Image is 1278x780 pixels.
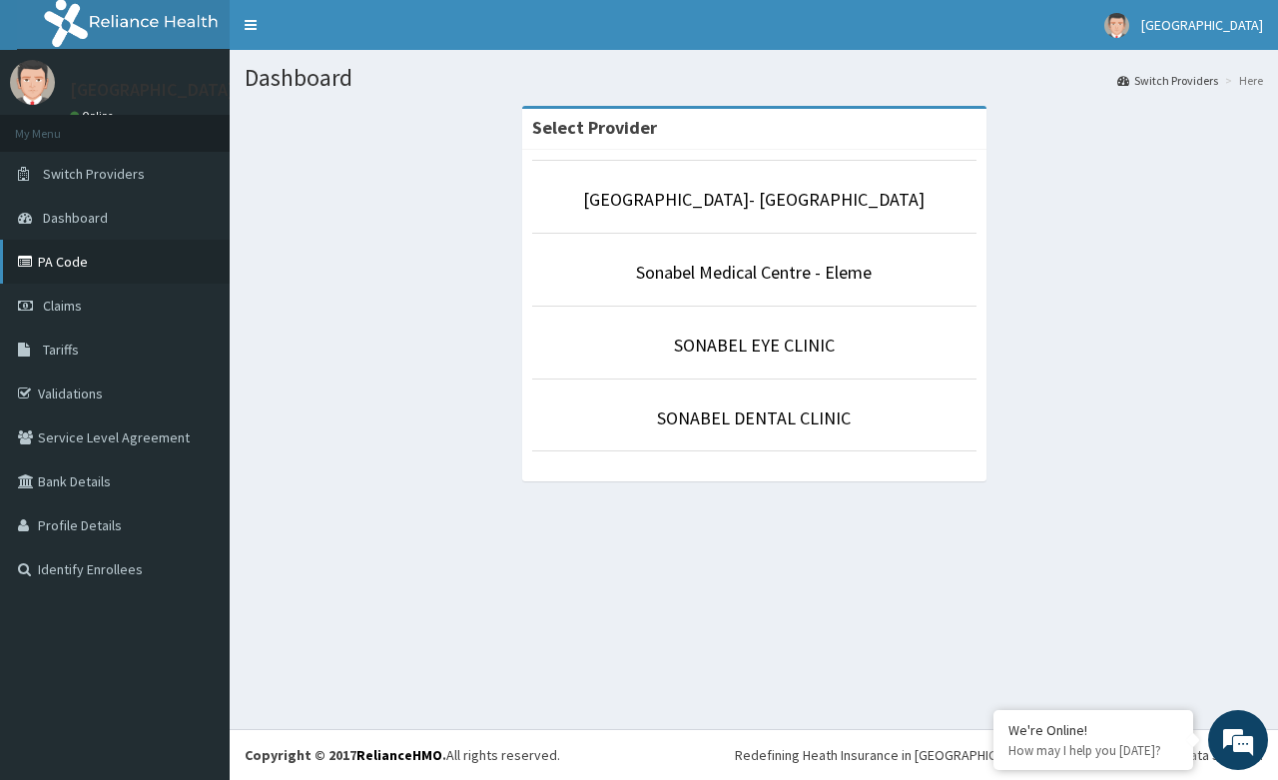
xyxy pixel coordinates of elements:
span: [GEOGRAPHIC_DATA] [1141,16,1263,34]
div: We're Online! [1008,721,1178,739]
footer: All rights reserved. [230,729,1278,780]
img: User Image [10,60,55,105]
a: Sonabel Medical Centre - Eleme [636,261,872,284]
span: Claims [43,297,82,315]
strong: Select Provider [532,116,657,139]
li: Here [1220,72,1263,89]
img: User Image [1104,13,1129,38]
a: [GEOGRAPHIC_DATA]- [GEOGRAPHIC_DATA] [583,188,925,211]
span: Tariffs [43,341,79,359]
p: How may I help you today? [1008,742,1178,759]
a: SONABEL DENTAL CLINIC [657,406,851,429]
span: Switch Providers [43,165,145,183]
span: Dashboard [43,209,108,227]
strong: Copyright © 2017 . [245,746,446,764]
a: Online [70,109,118,123]
p: [GEOGRAPHIC_DATA] [70,81,235,99]
a: SONABEL EYE CLINIC [674,334,835,357]
h1: Dashboard [245,65,1263,91]
div: Redefining Heath Insurance in [GEOGRAPHIC_DATA] using Telemedicine and Data Science! [735,745,1263,765]
a: RelianceHMO [356,746,442,764]
a: Switch Providers [1117,72,1218,89]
